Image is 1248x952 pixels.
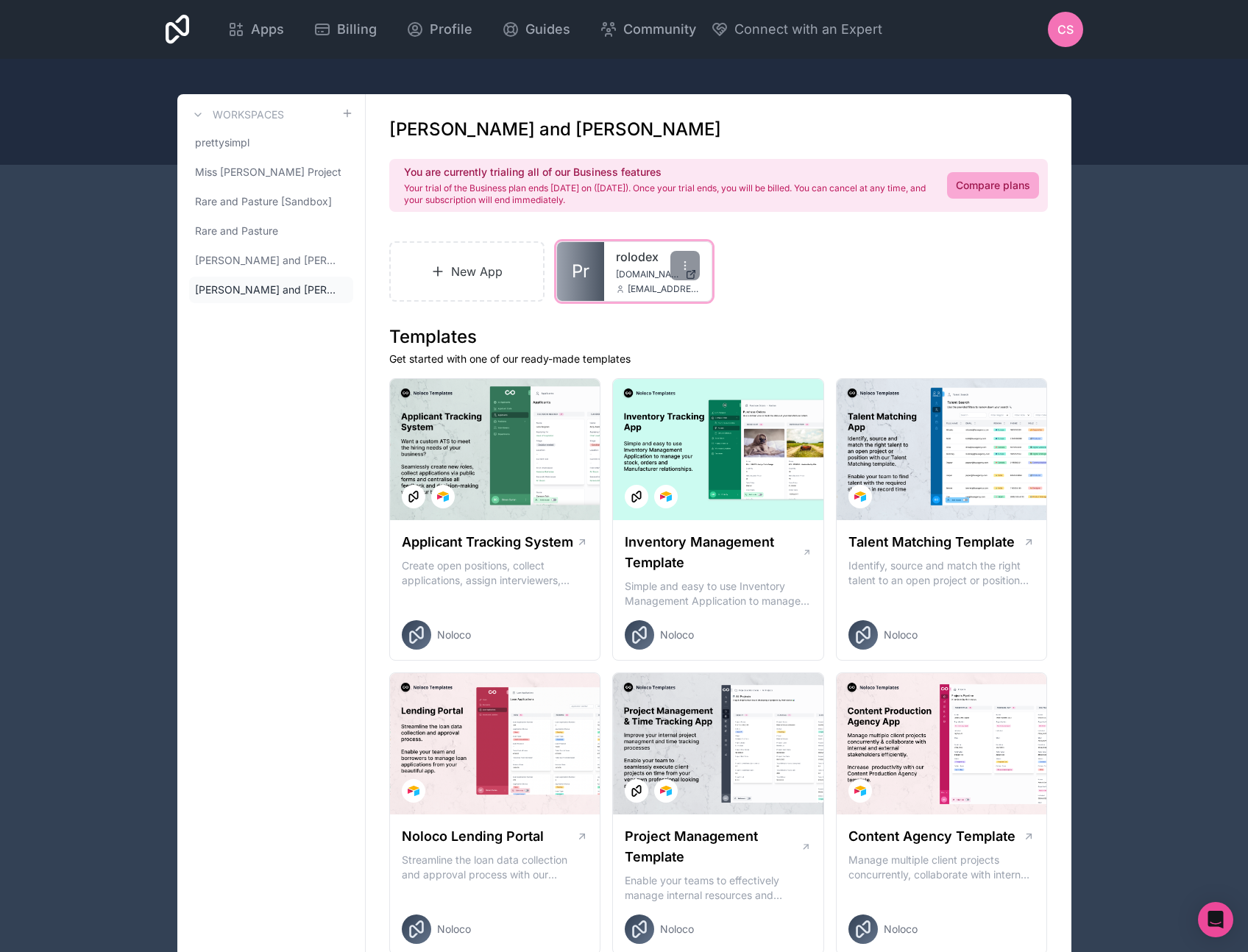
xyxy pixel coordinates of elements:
[660,628,694,642] span: Noloco
[854,491,866,502] img: Airtable Logo
[394,13,484,46] a: Profile
[884,628,918,642] span: Noloco
[1057,21,1074,38] span: CS
[848,532,1015,553] h1: Talent Matching Template
[337,19,377,40] span: Billing
[189,188,353,215] a: Rare and Pasture [Sandbox]
[437,922,471,937] span: Noloco
[848,558,1035,588] p: Identify, source and match the right talent to an open project or position with our Talent Matchi...
[616,269,679,280] span: [DOMAIN_NAME]
[195,194,332,209] span: Rare and Pasture [Sandbox]
[195,165,341,180] span: Miss [PERSON_NAME] Project
[625,873,812,903] p: Enable your teams to effectively manage internal resources and execute client projects on time.
[195,224,278,238] span: Rare and Pasture
[404,165,929,180] h2: You are currently trialing all of our Business features
[628,283,700,295] span: [EMAIL_ADDRESS][DOMAIN_NAME]
[251,19,284,40] span: Apps
[437,628,471,642] span: Noloco
[402,558,589,588] p: Create open positions, collect applications, assign interviewers, centralise candidate feedback a...
[430,19,472,40] span: Profile
[711,19,882,40] button: Connect with an Expert
[947,172,1039,199] a: Compare plans
[389,352,1048,366] p: Get started with one of our ready-made templates
[189,277,353,303] a: [PERSON_NAME] and [PERSON_NAME]
[189,247,353,274] a: [PERSON_NAME] and [PERSON_NAME] [DEPRECATED]
[189,218,353,244] a: Rare and Pasture
[402,532,573,553] h1: Applicant Tracking System
[1198,902,1233,937] div: Open Intercom Messenger
[572,260,589,283] span: Pr
[884,922,918,937] span: Noloco
[302,13,389,46] a: Billing
[189,106,284,124] a: Workspaces
[189,129,353,156] a: prettysimpl
[625,532,801,573] h1: Inventory Management Template
[588,13,708,46] a: Community
[389,118,721,141] h1: [PERSON_NAME] and [PERSON_NAME]
[490,13,582,46] a: Guides
[848,826,1015,847] h1: Content Agency Template
[625,826,801,867] h1: Project Management Template
[525,19,570,40] span: Guides
[437,491,449,502] img: Airtable Logo
[660,922,694,937] span: Noloco
[195,283,341,297] span: [PERSON_NAME] and [PERSON_NAME]
[402,853,589,882] p: Streamline the loan data collection and approval process with our Lending Portal template.
[189,159,353,185] a: Miss [PERSON_NAME] Project
[404,182,929,206] p: Your trial of the Business plan ends [DATE] on ([DATE]). Once your trial ends, you will be billed...
[623,19,696,40] span: Community
[616,248,700,266] a: rolodex
[195,135,249,150] span: prettysimpl
[216,13,296,46] a: Apps
[848,853,1035,882] p: Manage multiple client projects concurrently, collaborate with internal and external stakeholders...
[660,491,672,502] img: Airtable Logo
[402,826,544,847] h1: Noloco Lending Portal
[557,242,604,301] a: Pr
[213,107,284,122] h3: Workspaces
[616,269,700,280] a: [DOMAIN_NAME]
[389,241,545,302] a: New App
[408,785,419,797] img: Airtable Logo
[660,785,672,797] img: Airtable Logo
[734,19,882,40] span: Connect with an Expert
[195,253,341,268] span: [PERSON_NAME] and [PERSON_NAME] [DEPRECATED]
[854,785,866,797] img: Airtable Logo
[625,579,812,608] p: Simple and easy to use Inventory Management Application to manage your stock, orders and Manufact...
[389,325,1048,349] h1: Templates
